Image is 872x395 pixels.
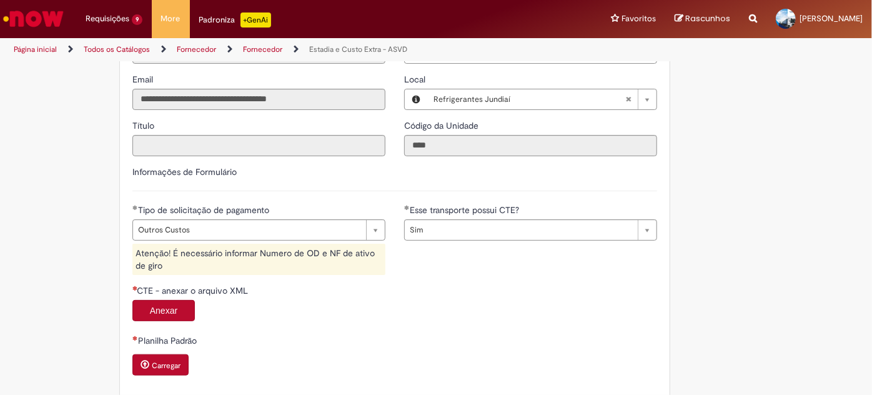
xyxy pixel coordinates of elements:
span: [PERSON_NAME] [800,13,863,24]
span: Esse transporte possui CTE? [410,204,522,216]
span: Sim [410,220,632,240]
p: +GenAi [240,12,271,27]
span: Refrigerantes Jundiaí [434,89,625,109]
span: CTE - anexar o arquivo XML [137,285,250,296]
small: Carregar [152,361,181,371]
button: Anexar [132,300,195,321]
span: Local [404,74,428,85]
span: Favoritos [622,12,656,25]
button: Carregar anexo de Planilha Padrão Required [132,354,189,376]
input: Código da Unidade [404,135,657,156]
span: Obrigatório Preenchido [132,205,138,210]
span: Rascunhos [685,12,730,24]
label: Somente leitura - Código da Unidade [404,119,481,132]
div: Padroniza [199,12,271,27]
a: Estadia e Custo Extra - ASVD [309,44,407,54]
span: Somente leitura - Email [132,74,156,85]
a: Refrigerantes JundiaíLimpar campo Local [427,89,656,109]
a: Fornecedor [243,44,282,54]
label: Somente leitura - Email [132,73,156,86]
ul: Trilhas de página [9,38,572,61]
label: Somente leitura - Título [132,119,157,132]
span: Tipo de solicitação de pagamento [138,204,272,216]
img: ServiceNow [1,6,66,31]
span: Outros Custos [138,220,360,240]
span: 9 [132,14,142,25]
input: Email [132,89,385,110]
div: Atenção! É necessário informar Numero de OD e NF de ativo de giro [132,244,385,275]
span: Planilha Padrão [138,335,199,346]
span: More [161,12,181,25]
a: Fornecedor [177,44,216,54]
a: Todos os Catálogos [84,44,150,54]
span: Obrigatório Preenchido [404,205,410,210]
a: Rascunhos [675,13,730,25]
abbr: Limpar campo Local [619,89,638,109]
span: Campo obrigatório [132,286,137,291]
button: Local, Visualizar este registro Refrigerantes Jundiaí [405,89,427,109]
span: Somente leitura - Código da Unidade [404,120,481,131]
span: Necessários [132,336,138,341]
a: Página inicial [14,44,57,54]
label: Informações de Formulário [132,166,237,177]
input: Título [132,135,385,156]
span: Somente leitura - Título [132,120,157,131]
span: Requisições [86,12,129,25]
